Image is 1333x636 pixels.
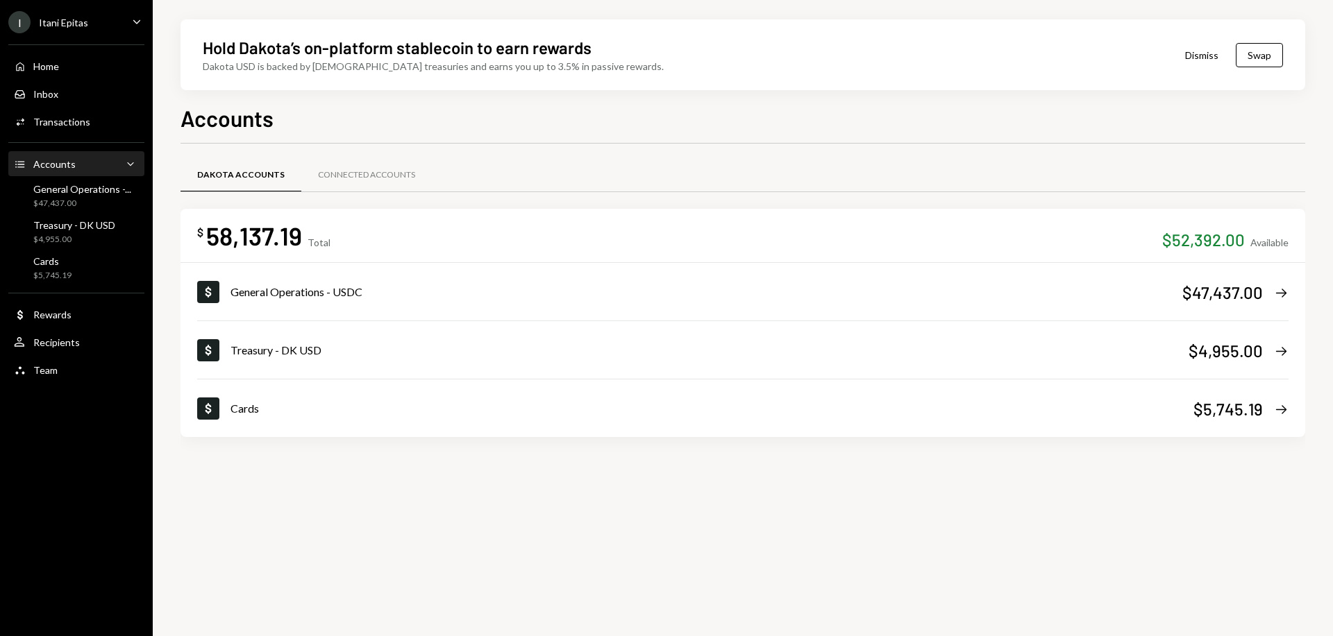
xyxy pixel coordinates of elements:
[1193,397,1263,420] div: $5,745.19
[301,157,432,193] a: Connected Accounts
[8,81,144,106] a: Inbox
[181,157,301,193] a: Dakota Accounts
[1189,339,1263,362] div: $4,955.00
[8,251,144,284] a: Cards$5,745.19
[8,109,144,134] a: Transactions
[203,59,664,74] div: Dakota USD is backed by [DEMOGRAPHIC_DATA] treasuries and earns you up to 3.5% in passive rewards.
[308,237,330,248] div: Total
[33,88,58,100] div: Inbox
[8,11,31,33] div: I
[1182,281,1263,304] div: $47,437.00
[8,151,144,176] a: Accounts
[33,219,115,231] div: Treasury - DK USD
[197,225,203,239] div: $
[1236,43,1283,67] button: Swap
[8,179,144,212] a: General Operations -...$47,437.00
[230,284,1182,300] div: General Operations - USDC
[203,36,592,59] div: Hold Dakota’s on-platform stablecoin to earn rewards
[1168,39,1236,71] button: Dismiss
[197,379,1289,437] a: Cards$5,745.19
[33,158,76,170] div: Accounts
[8,357,144,382] a: Team
[197,169,285,181] div: Dakota Accounts
[8,215,144,248] a: Treasury - DK USD$4,955.00
[1250,237,1289,248] div: Available
[197,263,1289,320] a: General Operations - USDC$47,437.00
[33,198,131,209] div: $47,437.00
[181,104,274,132] h1: Accounts
[8,302,144,327] a: Rewards
[8,53,144,78] a: Home
[33,270,72,282] div: $5,745.19
[33,60,59,72] div: Home
[33,255,72,267] div: Cards
[33,116,90,128] div: Transactions
[318,169,415,181] div: Connected Accounts
[206,220,302,251] div: 58,137.19
[230,342,1189,359] div: Treasury - DK USD
[33,234,115,246] div: $4,955.00
[33,336,80,348] div: Recipients
[33,364,58,376] div: Team
[33,309,72,320] div: Rewards
[230,400,1193,417] div: Cards
[8,329,144,354] a: Recipients
[39,17,88,28] div: Itani Epitas
[197,321,1289,379] a: Treasury - DK USD$4,955.00
[1162,228,1245,251] div: $52,392.00
[33,183,131,195] div: General Operations -...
